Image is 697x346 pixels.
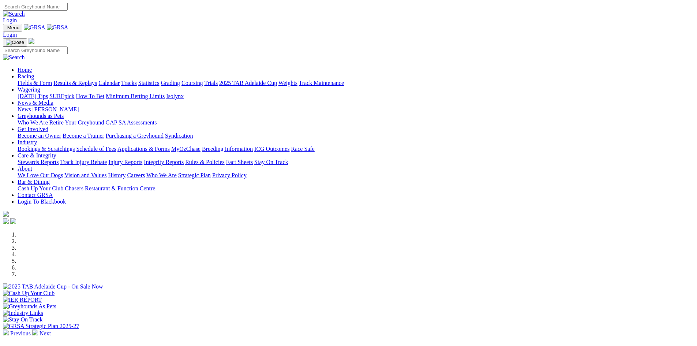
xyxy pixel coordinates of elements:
[138,80,160,86] a: Statistics
[3,24,22,31] button: Toggle navigation
[178,172,211,178] a: Strategic Plan
[254,159,288,165] a: Stay On Track
[3,54,25,61] img: Search
[202,146,253,152] a: Breeding Information
[18,133,61,139] a: Become an Owner
[171,146,201,152] a: MyOzChase
[18,73,34,79] a: Racing
[18,172,694,179] div: About
[49,93,74,99] a: SUREpick
[18,80,694,86] div: Racing
[3,310,43,316] img: Industry Links
[3,297,42,303] img: IER REPORT
[76,146,116,152] a: Schedule of Fees
[60,159,107,165] a: Track Injury Rebate
[3,3,68,11] input: Search
[212,172,247,178] a: Privacy Policy
[18,192,53,198] a: Contact GRSA
[219,80,277,86] a: 2025 TAB Adelaide Cup
[161,80,180,86] a: Grading
[3,31,17,38] a: Login
[18,159,59,165] a: Stewards Reports
[24,24,45,31] img: GRSA
[106,119,157,126] a: GAP SA Assessments
[98,80,120,86] a: Calendar
[18,185,694,192] div: Bar & Dining
[65,185,155,191] a: Chasers Restaurant & Function Centre
[3,218,9,224] img: facebook.svg
[47,24,68,31] img: GRSA
[108,159,142,165] a: Injury Reports
[49,119,104,126] a: Retire Your Greyhound
[127,172,145,178] a: Careers
[18,126,48,132] a: Get Involved
[18,106,31,112] a: News
[3,290,55,297] img: Cash Up Your Club
[76,93,105,99] a: How To Bet
[18,133,694,139] div: Get Involved
[18,172,63,178] a: We Love Our Dogs
[32,330,38,335] img: chevron-right-pager-white.svg
[3,38,27,46] button: Toggle navigation
[10,330,31,336] span: Previous
[108,172,125,178] a: History
[3,46,68,54] input: Search
[18,152,56,159] a: Care & Integrity
[3,330,9,335] img: chevron-left-pager-white.svg
[181,80,203,86] a: Coursing
[32,106,79,112] a: [PERSON_NAME]
[3,211,9,217] img: logo-grsa-white.png
[40,330,51,336] span: Next
[18,185,63,191] a: Cash Up Your Club
[10,218,16,224] img: twitter.svg
[53,80,97,86] a: Results & Replays
[299,80,344,86] a: Track Maintenance
[63,133,104,139] a: Become a Trainer
[64,172,106,178] a: Vision and Values
[278,80,297,86] a: Weights
[18,119,48,126] a: Who We Are
[18,100,53,106] a: News & Media
[18,165,32,172] a: About
[32,330,51,336] a: Next
[18,159,694,165] div: Care & Integrity
[3,11,25,17] img: Search
[18,106,694,113] div: News & Media
[166,93,184,99] a: Isolynx
[18,93,48,99] a: [DATE] Tips
[18,67,32,73] a: Home
[3,303,56,310] img: Greyhounds As Pets
[165,133,193,139] a: Syndication
[106,133,164,139] a: Purchasing a Greyhound
[18,113,64,119] a: Greyhounds as Pets
[7,25,19,30] span: Menu
[18,93,694,100] div: Wagering
[185,159,225,165] a: Rules & Policies
[226,159,253,165] a: Fact Sheets
[144,159,184,165] a: Integrity Reports
[3,17,17,23] a: Login
[3,330,32,336] a: Previous
[18,179,50,185] a: Bar & Dining
[18,139,37,145] a: Industry
[6,40,24,45] img: Close
[18,146,75,152] a: Bookings & Scratchings
[29,38,34,44] img: logo-grsa-white.png
[18,146,694,152] div: Industry
[204,80,218,86] a: Trials
[18,119,694,126] div: Greyhounds as Pets
[3,323,79,330] img: GRSA Strategic Plan 2025-27
[106,93,165,99] a: Minimum Betting Limits
[146,172,177,178] a: Who We Are
[254,146,289,152] a: ICG Outcomes
[121,80,137,86] a: Tracks
[3,316,42,323] img: Stay On Track
[291,146,314,152] a: Race Safe
[18,86,40,93] a: Wagering
[3,283,103,290] img: 2025 TAB Adelaide Cup - On Sale Now
[18,80,52,86] a: Fields & Form
[117,146,170,152] a: Applications & Forms
[18,198,66,205] a: Login To Blackbook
